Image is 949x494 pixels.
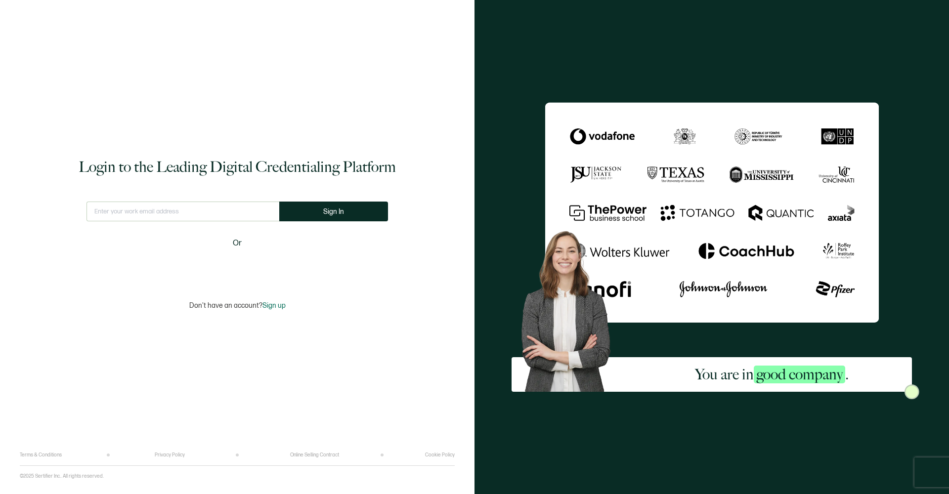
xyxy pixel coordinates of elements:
img: Sertifier Login [905,384,919,399]
a: Online Selling Contract [290,452,339,458]
span: Sign up [262,301,286,310]
h1: Login to the Leading Digital Credentialing Platform [79,157,396,177]
iframe: Sign in with Google Button [175,256,299,278]
h2: You are in . [695,365,849,384]
button: Sign In [279,202,388,221]
span: good company [754,366,845,383]
p: Don't have an account? [189,301,286,310]
span: Sign In [323,208,344,215]
a: Privacy Policy [155,452,185,458]
div: Sign in with Google. Opens in new tab [180,256,294,278]
input: Enter your work email address [86,202,279,221]
img: Sertifier Login - You are in <span class="strong-h">good company</span>. [545,102,879,322]
img: Sertifier Login - You are in <span class="strong-h">good company</span>. Hero [512,223,632,391]
p: ©2025 Sertifier Inc.. All rights reserved. [20,473,104,479]
a: Cookie Policy [425,452,455,458]
a: Terms & Conditions [20,452,62,458]
span: Or [233,237,242,249]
